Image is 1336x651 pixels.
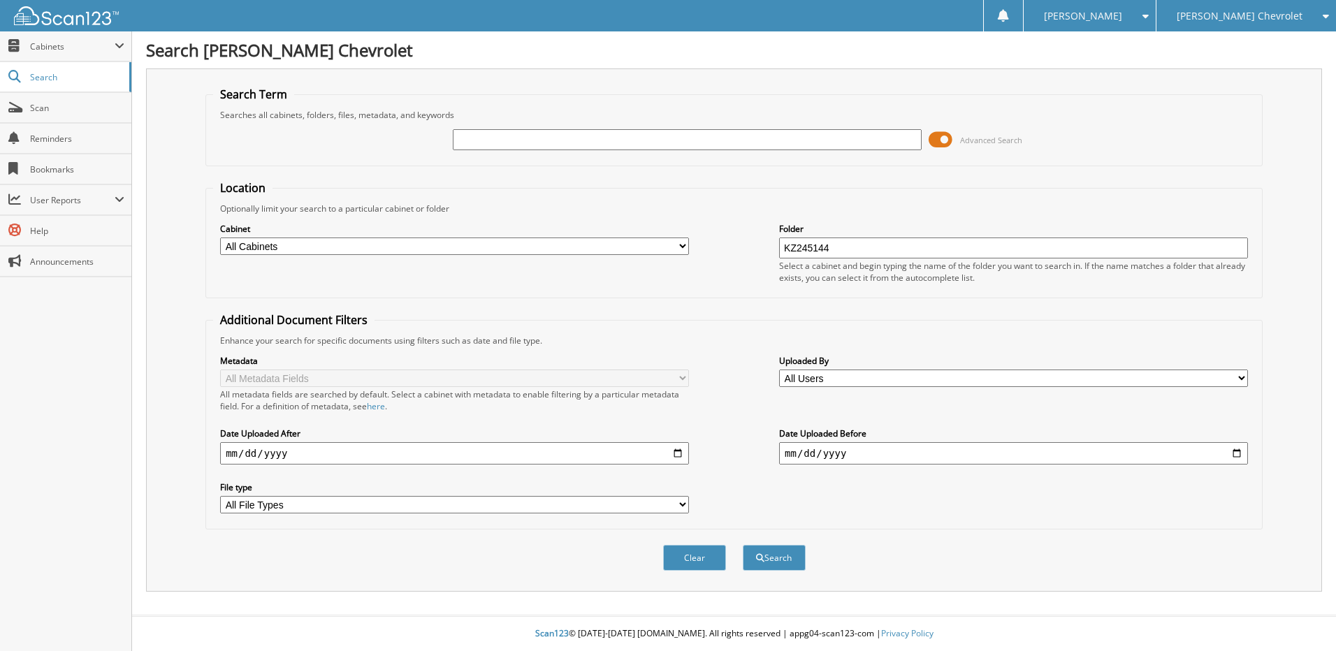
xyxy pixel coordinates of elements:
[220,481,689,493] label: File type
[663,545,726,571] button: Clear
[132,617,1336,651] div: © [DATE]-[DATE] [DOMAIN_NAME]. All rights reserved | appg04-scan123-com |
[220,388,689,412] div: All metadata fields are searched by default. Select a cabinet with metadata to enable filtering b...
[30,194,115,206] span: User Reports
[881,627,934,639] a: Privacy Policy
[30,71,122,83] span: Search
[743,545,806,571] button: Search
[213,109,1255,121] div: Searches all cabinets, folders, files, metadata, and keywords
[30,256,124,268] span: Announcements
[213,335,1255,346] div: Enhance your search for specific documents using filters such as date and file type.
[220,427,689,439] label: Date Uploaded After
[779,355,1248,367] label: Uploaded By
[30,225,124,237] span: Help
[1177,12,1302,20] span: [PERSON_NAME] Chevrolet
[1044,12,1122,20] span: [PERSON_NAME]
[213,203,1255,214] div: Optionally limit your search to a particular cabinet or folder
[960,135,1022,145] span: Advanced Search
[367,400,385,412] a: here
[1266,584,1336,651] iframe: Chat Widget
[213,87,294,102] legend: Search Term
[30,102,124,114] span: Scan
[14,6,119,25] img: scan123-logo-white.svg
[220,442,689,465] input: start
[30,163,124,175] span: Bookmarks
[220,223,689,235] label: Cabinet
[220,355,689,367] label: Metadata
[146,38,1322,61] h1: Search [PERSON_NAME] Chevrolet
[779,427,1248,439] label: Date Uploaded Before
[213,180,273,196] legend: Location
[30,41,115,52] span: Cabinets
[30,133,124,145] span: Reminders
[779,260,1248,284] div: Select a cabinet and begin typing the name of the folder you want to search in. If the name match...
[535,627,569,639] span: Scan123
[779,223,1248,235] label: Folder
[213,312,375,328] legend: Additional Document Filters
[779,442,1248,465] input: end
